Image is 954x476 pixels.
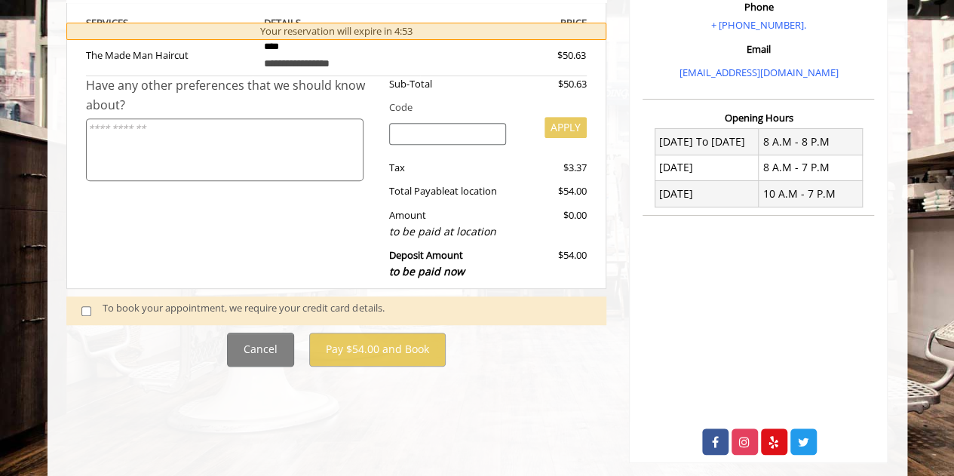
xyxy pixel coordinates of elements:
[646,2,870,12] h3: Phone
[253,14,420,32] th: DETAILS
[66,23,607,40] div: Your reservation will expire in 4:53
[655,129,759,155] td: [DATE] To [DATE]
[103,300,591,321] div: To book your appointment, we require your credit card details.
[309,333,446,367] button: Pay $54.00 and Book
[517,207,587,240] div: $0.00
[517,160,587,176] div: $3.37
[759,129,863,155] td: 8 A.M - 8 P.M
[378,183,517,199] div: Total Payable
[759,155,863,180] td: 8 A.M - 7 P.M
[389,223,506,240] div: to be paid at location
[86,14,253,32] th: SERVICE
[86,76,379,115] div: Have any other preferences that we should know about?
[503,48,586,63] div: $50.63
[378,100,587,115] div: Code
[378,76,517,92] div: Sub-Total
[544,117,587,138] button: APPLY
[86,32,253,76] td: The Made Man Haircut
[378,160,517,176] div: Tax
[123,16,128,29] span: S
[517,76,587,92] div: $50.63
[517,247,587,280] div: $54.00
[378,207,517,240] div: Amount
[389,248,465,278] b: Deposit Amount
[420,14,587,32] th: PRICE
[449,184,497,198] span: at location
[679,66,838,79] a: [EMAIL_ADDRESS][DOMAIN_NAME]
[655,155,759,180] td: [DATE]
[389,264,465,278] span: to be paid now
[643,112,874,123] h3: Opening Hours
[517,183,587,199] div: $54.00
[646,44,870,54] h3: Email
[759,181,863,207] td: 10 A.M - 7 P.M
[227,333,294,367] button: Cancel
[711,18,806,32] a: + [PHONE_NUMBER].
[655,181,759,207] td: [DATE]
